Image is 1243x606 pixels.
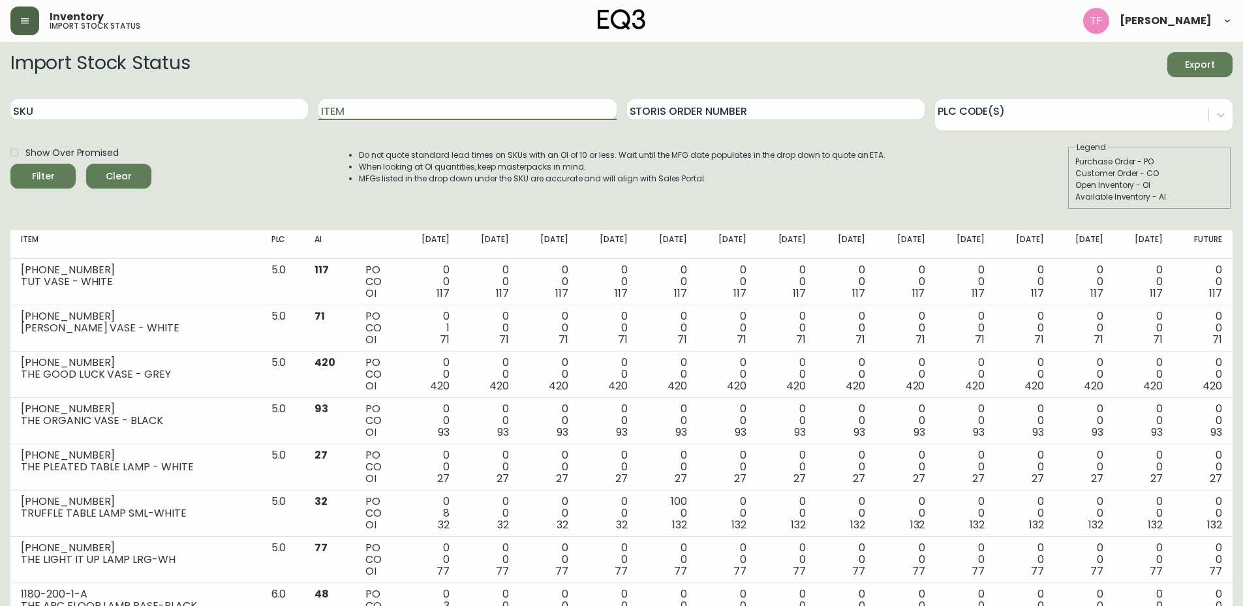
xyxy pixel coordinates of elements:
[315,262,329,277] span: 117
[1090,286,1103,301] span: 117
[559,332,568,347] span: 71
[589,403,628,438] div: 0 0
[616,517,628,532] span: 32
[791,517,806,532] span: 132
[731,517,746,532] span: 132
[557,425,568,440] span: 93
[598,9,646,30] img: logo
[1124,264,1163,299] div: 0 0
[767,403,806,438] div: 0 0
[579,230,638,259] th: [DATE]
[767,496,806,531] div: 0 0
[767,264,806,299] div: 0 0
[827,403,865,438] div: 0 0
[411,311,450,346] div: 0 1
[886,449,925,485] div: 0 0
[10,52,190,77] h2: Import Stock Status
[649,264,687,299] div: 0 0
[50,22,140,30] h5: import stock status
[589,496,628,531] div: 0 0
[10,164,76,189] button: Filter
[21,322,251,334] div: [PERSON_NAME] VASE - WHITE
[1005,403,1044,438] div: 0 0
[638,230,698,259] th: [DATE]
[793,286,806,301] span: 117
[496,564,509,579] span: 77
[649,357,687,392] div: 0 0
[796,332,806,347] span: 71
[649,542,687,577] div: 0 0
[21,415,251,427] div: THE ORGANIC VASE - BLACK
[519,230,579,259] th: [DATE]
[615,286,628,301] span: 117
[530,264,568,299] div: 0 0
[767,449,806,485] div: 0 0
[315,401,328,416] span: 93
[794,425,806,440] span: 93
[21,369,251,380] div: THE GOOD LUCK VASE - GREY
[589,357,628,392] div: 0 0
[973,425,985,440] span: 93
[935,230,994,259] th: [DATE]
[261,444,305,491] td: 5.0
[708,311,746,346] div: 0 0
[557,517,568,532] span: 32
[886,264,925,299] div: 0 0
[555,286,568,301] span: 117
[793,471,806,486] span: 27
[496,286,509,301] span: 117
[365,471,376,486] span: OI
[672,517,687,532] span: 132
[1075,191,1224,203] div: Available Inventory - AI
[1065,311,1103,346] div: 0 0
[615,564,628,579] span: 77
[470,357,509,392] div: 0 0
[1065,357,1103,392] div: 0 0
[1005,496,1044,531] div: 0 0
[1151,425,1163,440] span: 93
[1065,542,1103,577] div: 0 0
[530,311,568,346] div: 0 0
[437,471,450,486] span: 27
[649,403,687,438] div: 0 0
[530,449,568,485] div: 0 0
[1207,517,1222,532] span: 132
[21,403,251,415] div: [PHONE_NUMBER]
[365,496,390,531] div: PO CO
[945,496,984,531] div: 0 0
[1005,449,1044,485] div: 0 0
[470,496,509,531] div: 0 0
[411,403,450,438] div: 0 0
[698,230,757,259] th: [DATE]
[737,332,746,347] span: 71
[1092,425,1103,440] span: 93
[1209,564,1222,579] span: 77
[261,491,305,537] td: 5.0
[1029,517,1044,532] span: 132
[530,542,568,577] div: 0 0
[1167,52,1233,77] button: Export
[677,332,687,347] span: 71
[708,403,746,438] div: 0 0
[827,311,865,346] div: 0 0
[945,403,984,438] div: 0 0
[530,496,568,531] div: 0 0
[757,230,816,259] th: [DATE]
[910,517,925,532] span: 132
[365,332,376,347] span: OI
[549,378,568,393] span: 420
[438,425,450,440] span: 93
[21,496,251,508] div: [PHONE_NUMBER]
[1173,230,1233,259] th: Future
[708,496,746,531] div: 0 0
[261,352,305,398] td: 5.0
[411,449,450,485] div: 0 0
[556,471,568,486] span: 27
[786,378,806,393] span: 420
[1088,517,1103,532] span: 132
[945,357,984,392] div: 0 0
[1124,496,1163,531] div: 0 0
[304,230,355,259] th: AI
[1184,403,1222,438] div: 0 0
[852,286,865,301] span: 117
